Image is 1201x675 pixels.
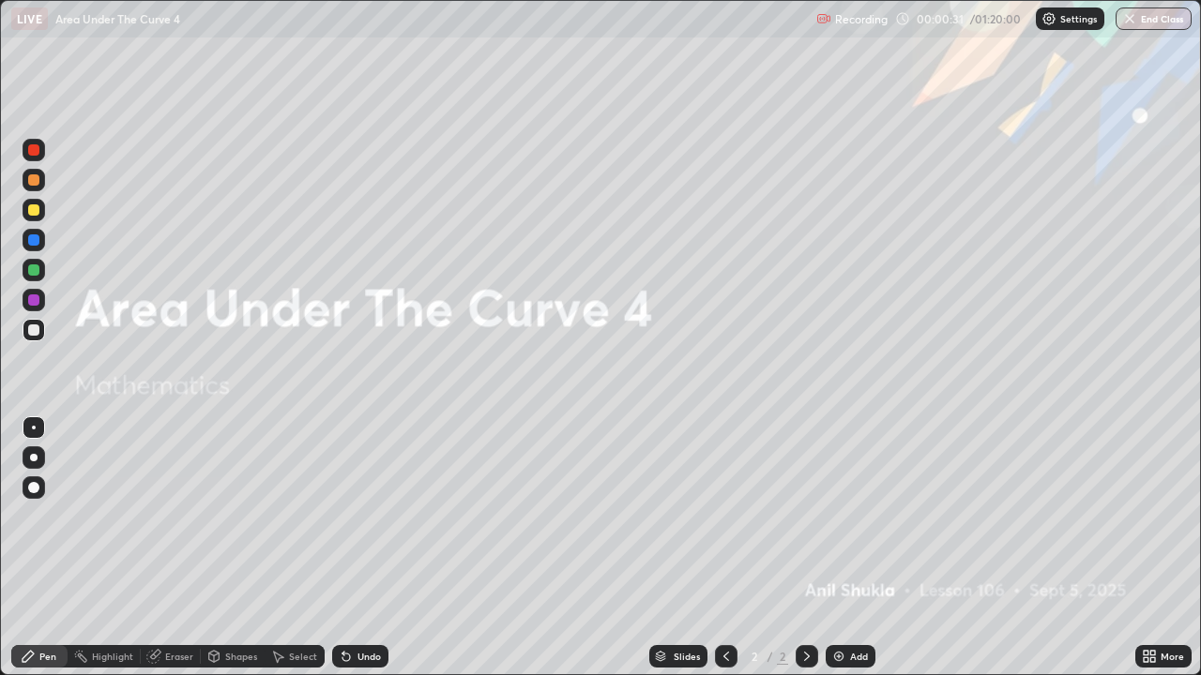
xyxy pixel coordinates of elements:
div: Slides [674,652,700,661]
div: Shapes [225,652,257,661]
div: 2 [745,651,764,662]
img: class-settings-icons [1041,11,1057,26]
div: Undo [357,652,381,661]
img: end-class-cross [1122,11,1137,26]
img: recording.375f2c34.svg [816,11,831,26]
div: Select [289,652,317,661]
div: / [768,651,773,662]
div: Highlight [92,652,133,661]
button: End Class [1116,7,1192,30]
p: LIVE [17,11,42,26]
p: Area Under The Curve 4 [55,11,180,26]
div: Pen [39,652,56,661]
img: add-slide-button [831,649,846,664]
div: Add [850,652,868,661]
div: More [1161,652,1184,661]
div: 2 [777,648,788,665]
div: Eraser [165,652,193,661]
p: Settings [1060,14,1097,23]
p: Recording [835,12,888,26]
